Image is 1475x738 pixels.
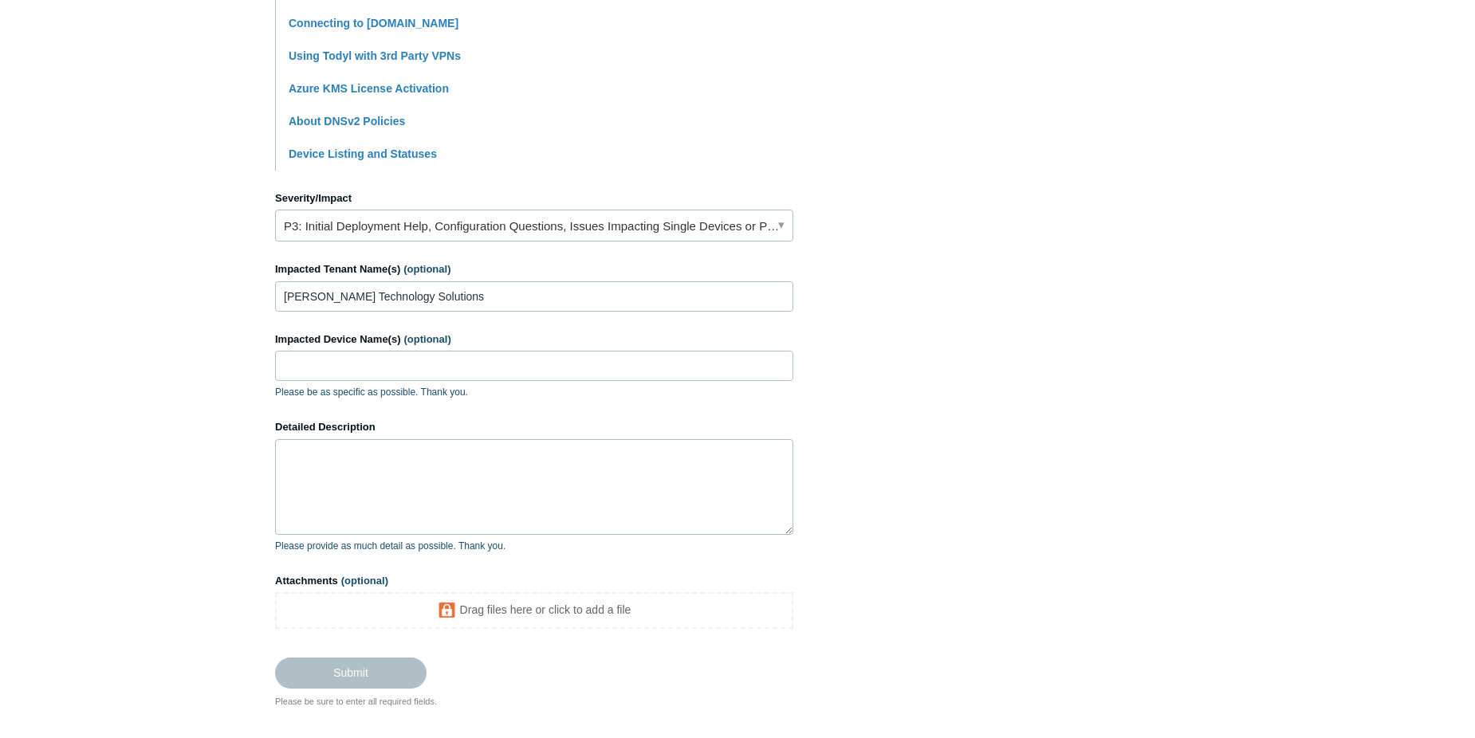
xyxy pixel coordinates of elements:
[289,49,461,62] a: Using Todyl with 3rd Party VPNs
[289,17,458,29] a: Connecting to [DOMAIN_NAME]
[275,210,793,241] a: P3: Initial Deployment Help, Configuration Questions, Issues Impacting Single Devices or Past Out...
[341,575,388,587] span: (optional)
[404,333,451,345] span: (optional)
[289,147,437,160] a: Device Listing and Statuses
[275,539,793,553] p: Please provide as much detail as possible. Thank you.
[289,115,405,128] a: About DNSv2 Policies
[289,82,449,95] a: Azure KMS License Activation
[403,263,450,275] span: (optional)
[275,419,793,435] label: Detailed Description
[275,385,793,399] p: Please be as specific as possible. Thank you.
[275,658,427,688] input: Submit
[275,261,793,277] label: Impacted Tenant Name(s)
[275,695,793,709] div: Please be sure to enter all required fields.
[275,573,793,589] label: Attachments
[275,332,793,347] label: Impacted Device Name(s)
[275,190,793,206] label: Severity/Impact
